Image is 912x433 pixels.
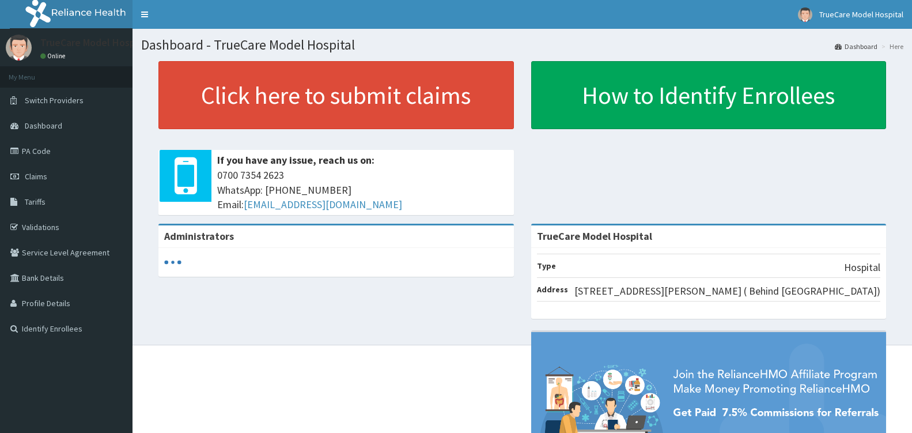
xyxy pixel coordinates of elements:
span: TrueCare Model Hospital [819,9,903,20]
b: If you have any issue, reach us on: [217,153,374,167]
img: User Image [798,7,812,22]
svg: audio-loading [164,254,181,271]
a: Online [40,52,68,60]
a: Dashboard [835,42,877,51]
p: TrueCare Model Hospital [40,37,150,48]
p: Hospital [844,260,880,275]
a: How to Identify Enrollees [531,61,887,129]
span: Claims [25,171,47,182]
span: 0700 7354 2623 WhatsApp: [PHONE_NUMBER] Email: [217,168,508,212]
b: Type [537,261,556,271]
a: [EMAIL_ADDRESS][DOMAIN_NAME] [244,198,402,211]
p: [STREET_ADDRESS][PERSON_NAME] ( Behind [GEOGRAPHIC_DATA]) [574,284,880,299]
li: Here [879,42,903,51]
h1: Dashboard - TrueCare Model Hospital [141,37,903,52]
img: User Image [6,35,32,61]
strong: TrueCare Model Hospital [537,229,652,243]
a: Click here to submit claims [158,61,514,129]
b: Administrators [164,229,234,243]
span: Switch Providers [25,95,84,106]
span: Dashboard [25,121,62,131]
span: Tariffs [25,197,46,207]
b: Address [537,284,568,295]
